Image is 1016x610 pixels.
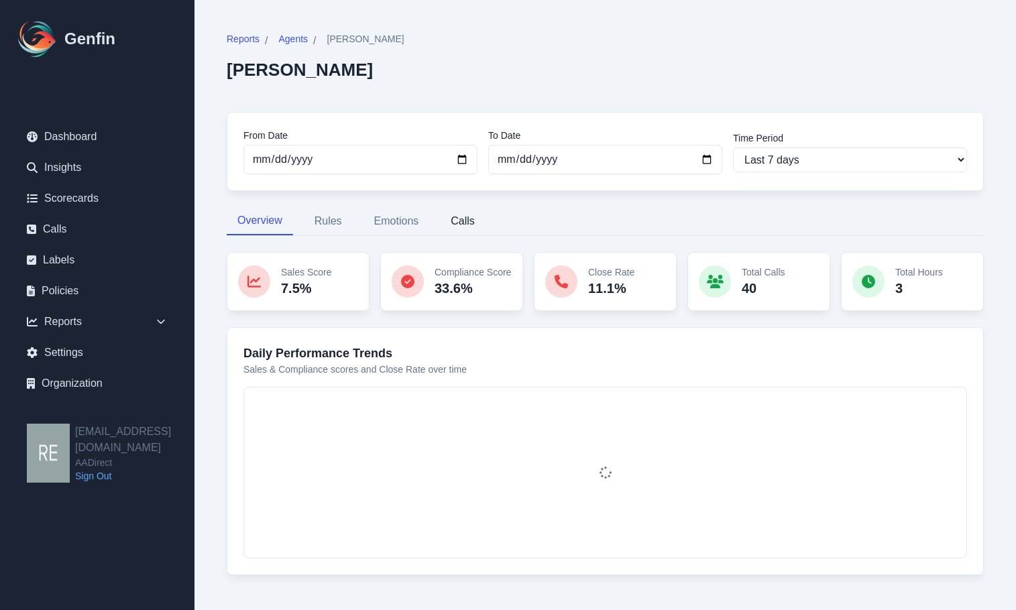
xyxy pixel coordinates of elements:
label: From Date [243,129,477,142]
button: Emotions [363,207,430,235]
div: Reports [16,308,178,335]
button: Overview [227,207,293,235]
a: Reports [227,32,260,49]
a: Labels [16,247,178,273]
img: Logo [16,17,59,60]
p: Compliance Score [435,265,511,279]
p: 11.1% [588,279,634,298]
p: Sales & Compliance scores and Close Rate over time [243,363,967,376]
p: Total Calls [742,265,785,279]
p: 3 [895,279,943,298]
p: 40 [742,279,785,298]
span: Reports [227,32,260,46]
button: Rules [304,207,353,235]
span: / [265,33,268,49]
a: Dashboard [16,123,178,150]
p: 33.6% [435,279,511,298]
a: Policies [16,278,178,304]
p: Total Hours [895,265,943,279]
span: AADirect [75,456,194,469]
p: 7.5% [281,279,331,298]
a: Calls [16,216,178,243]
a: Insights [16,154,178,181]
h1: Genfin [64,28,115,50]
span: / [313,33,316,49]
button: Calls [440,207,486,235]
a: Agents [278,32,308,49]
label: To Date [488,129,722,142]
a: Organization [16,370,178,397]
p: Sales Score [281,265,331,279]
h3: Daily Performance Trends [243,344,967,363]
p: Close Rate [588,265,634,279]
span: [PERSON_NAME] [327,32,404,46]
h2: [EMAIL_ADDRESS][DOMAIN_NAME] [75,424,194,456]
h2: [PERSON_NAME] [227,60,404,80]
label: Time Period [733,131,967,145]
a: Scorecards [16,185,178,212]
a: Settings [16,339,178,366]
img: resqueda@aadirect.com [27,424,70,483]
span: Agents [278,32,308,46]
a: Sign Out [75,469,194,483]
